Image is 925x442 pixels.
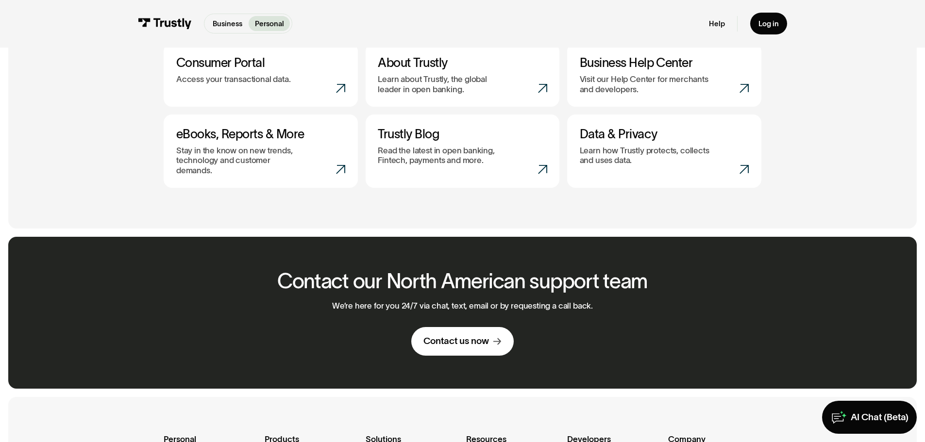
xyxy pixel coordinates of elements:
p: Learn about Trustly, the global leader in open banking. [378,74,509,94]
a: Personal [249,16,290,31]
a: Trustly BlogRead the latest in open banking, Fintech, payments and more. [366,115,559,188]
h3: About Trustly [378,55,547,70]
a: Log in [750,13,787,34]
a: Business Help CenterVisit our Help Center for merchants and developers. [567,43,761,107]
img: Trustly Logo [138,18,191,29]
h3: Consumer Portal [176,55,346,70]
p: Read the latest in open banking, Fintech, payments and more. [378,146,509,165]
div: Contact us now [423,335,489,347]
h3: eBooks, Reports & More [176,127,346,142]
p: Visit our Help Center for merchants and developers. [580,74,711,94]
a: Contact us now [411,327,514,356]
h3: Trustly Blog [378,127,547,142]
div: AI Chat (Beta) [851,411,908,424]
a: Data & PrivacyLearn how Trustly protects, collects and uses data. [567,115,761,188]
a: AI Chat (Beta) [822,401,917,434]
p: Personal [255,18,284,29]
p: Stay in the know on new trends, technology and customer demands. [176,146,307,175]
div: Log in [758,19,779,28]
h3: Business Help Center [580,55,749,70]
p: Business [213,18,242,29]
p: We’re here for you 24/7 via chat, text, email or by requesting a call back. [332,301,593,311]
p: Access your transactional data. [176,74,291,84]
a: About TrustlyLearn about Trustly, the global leader in open banking. [366,43,559,107]
h3: Data & Privacy [580,127,749,142]
p: Learn how Trustly protects, collects and uses data. [580,146,711,165]
a: eBooks, Reports & MoreStay in the know on new trends, technology and customer demands. [164,115,357,188]
a: Business [206,16,248,31]
h2: Contact our North American support team [277,270,648,293]
a: Help [709,19,725,28]
a: Consumer PortalAccess your transactional data. [164,43,357,107]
